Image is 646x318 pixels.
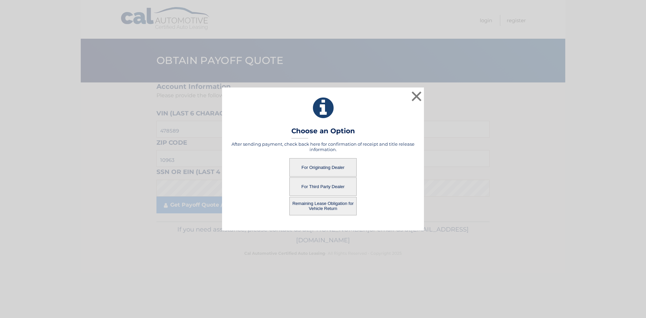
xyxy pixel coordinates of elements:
[289,197,357,215] button: Remaining Lease Obligation for Vehicle Return
[230,141,416,152] h5: After sending payment, check back here for confirmation of receipt and title release information.
[291,127,355,139] h3: Choose an Option
[289,177,357,196] button: For Third Party Dealer
[289,158,357,177] button: For Originating Dealer
[410,90,423,103] button: ×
